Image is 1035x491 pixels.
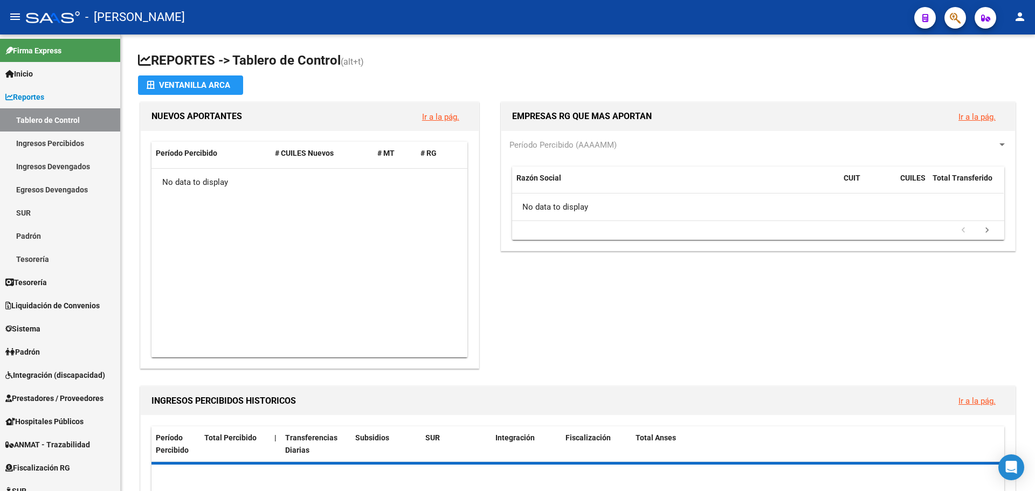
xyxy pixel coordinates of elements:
span: Padrón [5,346,40,358]
span: CUIT [844,174,860,182]
div: Open Intercom Messenger [998,454,1024,480]
datatable-header-cell: Subsidios [351,426,421,462]
span: Sistema [5,323,40,335]
div: No data to display [512,193,1004,220]
div: Ventanilla ARCA [147,75,234,95]
h1: REPORTES -> Tablero de Control [138,52,1018,71]
datatable-header-cell: Período Percibido [151,426,200,462]
datatable-header-cell: Total Percibido [200,426,270,462]
span: EMPRESAS RG QUE MAS APORTAN [512,111,652,121]
span: Fiscalización RG [5,462,70,474]
span: # MT [377,149,395,157]
button: Ventanilla ARCA [138,75,243,95]
span: SUR [425,433,440,442]
span: Prestadores / Proveedores [5,392,103,404]
span: Hospitales Públicos [5,416,84,427]
datatable-header-cell: Fiscalización [561,426,631,462]
button: Ir a la pág. [950,107,1004,127]
datatable-header-cell: | [270,426,281,462]
span: Total Anses [636,433,676,442]
datatable-header-cell: Razón Social [512,167,839,202]
button: Ir a la pág. [413,107,468,127]
a: go to previous page [953,225,974,237]
div: No data to display [151,169,467,196]
datatable-header-cell: CUILES [896,167,928,202]
span: Firma Express [5,45,61,57]
span: Total Transferido [933,174,992,182]
a: Ir a la pág. [958,396,996,406]
button: Ir a la pág. [950,391,1004,411]
span: Período Percibido [156,433,189,454]
mat-icon: menu [9,10,22,23]
a: go to next page [977,225,997,237]
span: Liquidación de Convenios [5,300,100,312]
span: # RG [420,149,437,157]
span: Inicio [5,68,33,80]
span: ANMAT - Trazabilidad [5,439,90,451]
datatable-header-cell: CUIT [839,167,896,202]
mat-icon: person [1013,10,1026,23]
datatable-header-cell: # RG [416,142,459,165]
datatable-header-cell: Transferencias Diarias [281,426,351,462]
datatable-header-cell: Total Transferido [928,167,1004,202]
datatable-header-cell: # MT [373,142,416,165]
span: Período Percibido (AAAAMM) [509,140,617,150]
a: Ir a la pág. [958,112,996,122]
span: NUEVOS APORTANTES [151,111,242,121]
span: Transferencias Diarias [285,433,337,454]
span: CUILES [900,174,926,182]
span: - [PERSON_NAME] [85,5,185,29]
span: Fiscalización [565,433,611,442]
a: Ir a la pág. [422,112,459,122]
span: Total Percibido [204,433,257,442]
datatable-header-cell: SUR [421,426,491,462]
datatable-header-cell: Período Percibido [151,142,271,165]
span: Tesorería [5,276,47,288]
datatable-header-cell: # CUILES Nuevos [271,142,374,165]
span: | [274,433,277,442]
span: Reportes [5,91,44,103]
span: Razón Social [516,174,561,182]
span: Integración [495,433,535,442]
datatable-header-cell: Total Anses [631,426,996,462]
datatable-header-cell: Integración [491,426,561,462]
span: Subsidios [355,433,389,442]
span: # CUILES Nuevos [275,149,334,157]
span: (alt+t) [341,57,364,67]
span: Integración (discapacidad) [5,369,105,381]
span: Período Percibido [156,149,217,157]
span: INGRESOS PERCIBIDOS HISTORICOS [151,396,296,406]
